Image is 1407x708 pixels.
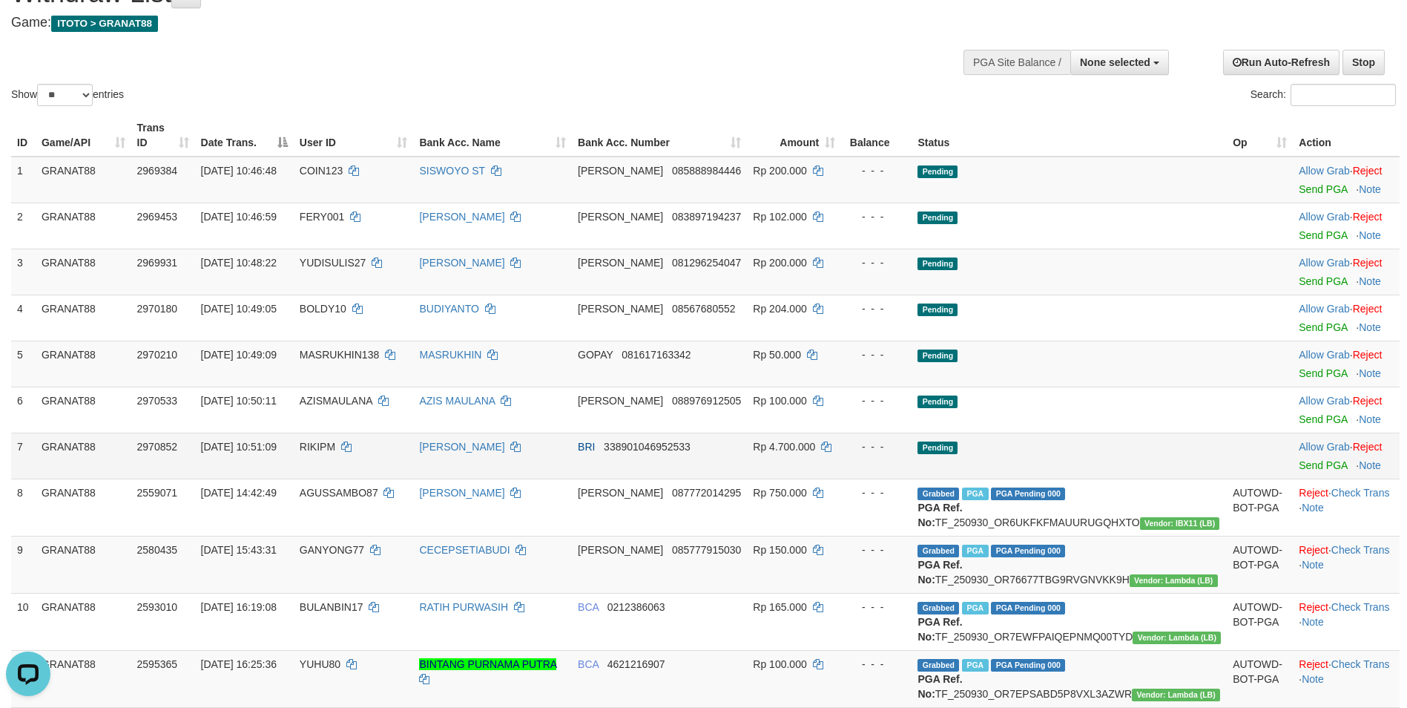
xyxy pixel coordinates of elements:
span: 2970533 [137,395,178,407]
b: PGA Ref. No: [917,502,962,528]
th: Bank Acc. Number: activate to sort column ascending [572,114,747,157]
div: - - - [847,163,906,178]
span: Pending [917,212,958,224]
span: [DATE] 10:49:09 [201,349,277,361]
div: - - - [847,347,906,362]
div: - - - [847,485,906,500]
div: - - - [847,255,906,270]
a: [PERSON_NAME] [419,257,504,269]
label: Show entries [11,84,124,106]
span: Marked by bgndany [962,602,988,614]
td: · · [1293,593,1400,650]
a: Note [1359,229,1381,241]
a: Reject [1353,441,1383,453]
a: Reject [1353,165,1383,177]
span: GANYONG77 [300,544,364,556]
a: Check Trans [1331,658,1390,670]
span: Rp 200.000 [753,257,806,269]
td: · · [1293,650,1400,707]
td: 7 [11,433,36,479]
td: GRANAT88 [36,157,131,203]
span: COIN123 [300,165,343,177]
div: - - - [847,600,906,614]
span: ITOTO > GRANAT88 [51,16,158,32]
td: · [1293,203,1400,249]
td: · [1293,341,1400,387]
span: BRI [578,441,595,453]
a: Reject [1353,303,1383,315]
td: GRANAT88 [36,479,131,536]
a: Check Trans [1331,544,1390,556]
a: Send PGA [1299,413,1347,425]
span: Rp 4.700.000 [753,441,815,453]
span: [PERSON_NAME] [578,257,663,269]
button: Open LiveChat chat widget [6,6,50,50]
a: Send PGA [1299,459,1347,471]
span: · [1299,303,1352,315]
span: Pending [917,258,958,270]
span: · [1299,165,1352,177]
label: Search: [1251,84,1396,106]
span: AZISMAULANA [300,395,372,407]
span: [DATE] 10:51:09 [201,441,277,453]
span: Vendor URL: https://dashboard.q2checkout.com/secure [1132,689,1220,701]
a: Allow Grab [1299,211,1349,223]
a: Stop [1342,50,1385,75]
td: GRANAT88 [36,536,131,593]
a: [PERSON_NAME] [419,487,504,499]
span: Copy 081296254047 to clipboard [672,257,741,269]
span: Copy 083897194237 to clipboard [672,211,741,223]
a: [PERSON_NAME] [419,441,504,453]
span: · [1299,257,1352,269]
td: TF_250930_OR6UKFKFMAUURUGQHXTO [912,479,1227,536]
a: Note [1359,321,1381,333]
a: Note [1359,413,1381,425]
span: [PERSON_NAME] [578,211,663,223]
span: Marked by bgndedek [962,545,988,557]
span: 2969384 [137,165,178,177]
a: Check Trans [1331,487,1390,499]
td: 9 [11,536,36,593]
th: Game/API: activate to sort column ascending [36,114,131,157]
span: Rp 200.000 [753,165,806,177]
span: [PERSON_NAME] [578,487,663,499]
span: Rp 100.000 [753,395,806,407]
span: PGA Pending [991,545,1065,557]
span: Rp 204.000 [753,303,806,315]
span: 2969453 [137,211,178,223]
span: Copy 088976912505 to clipboard [672,395,741,407]
a: Note [1302,502,1324,514]
td: GRANAT88 [36,593,131,650]
td: 8 [11,479,36,536]
span: YUDISULIS27 [300,257,366,269]
span: Rp 100.000 [753,658,806,670]
span: 2970852 [137,441,178,453]
span: Pending [917,396,958,408]
span: BOLDY10 [300,303,346,315]
span: Copy 08567680552 to clipboard [672,303,736,315]
a: Note [1359,459,1381,471]
a: [PERSON_NAME] [419,211,504,223]
th: Status [912,114,1227,157]
div: - - - [847,543,906,557]
span: Grabbed [917,602,959,614]
td: 2 [11,203,36,249]
span: YUHU80 [300,658,340,670]
span: BCA [578,601,599,613]
span: [DATE] 16:19:08 [201,601,277,613]
td: AUTOWD-BOT-PGA [1227,593,1293,650]
span: Rp 50.000 [753,349,801,361]
span: [PERSON_NAME] [578,165,663,177]
span: GOPAY [578,349,613,361]
a: Send PGA [1299,321,1347,333]
td: 5 [11,341,36,387]
a: Send PGA [1299,367,1347,379]
span: [DATE] 16:25:36 [201,658,277,670]
td: AUTOWD-BOT-PGA [1227,536,1293,593]
span: [DATE] 10:48:22 [201,257,277,269]
a: Check Trans [1331,601,1390,613]
a: Reject [1353,257,1383,269]
span: [DATE] 10:46:59 [201,211,277,223]
td: GRANAT88 [36,650,131,707]
th: Trans ID: activate to sort column ascending [131,114,195,157]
